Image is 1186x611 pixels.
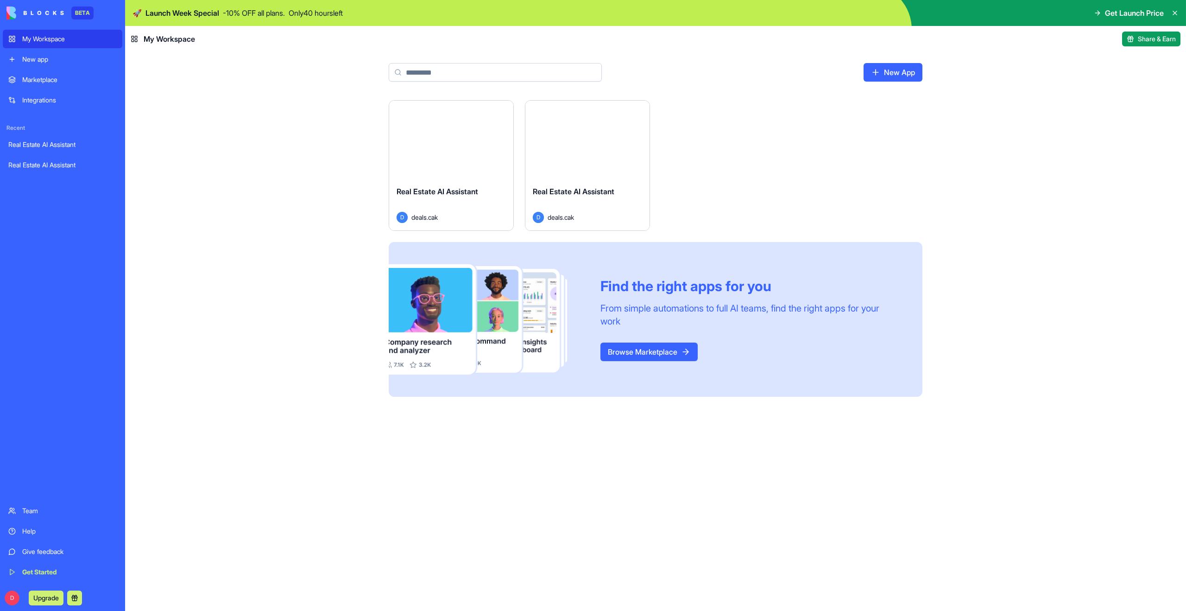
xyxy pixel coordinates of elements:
[1138,34,1176,44] span: Share & Earn
[600,343,698,361] a: Browse Marketplace
[8,160,117,170] div: Real Estate AI Assistant
[22,34,117,44] div: My Workspace
[145,7,219,19] span: Launch Week Special
[3,156,122,174] a: Real Estate AI Assistant
[29,593,63,602] a: Upgrade
[600,278,900,294] div: Find the right apps for you
[132,7,142,19] span: 🚀
[289,7,343,19] p: Only 40 hours left
[864,63,922,82] a: New App
[22,95,117,105] div: Integrations
[533,212,544,223] span: D
[1122,32,1180,46] button: Share & Earn
[22,506,117,516] div: Team
[1105,7,1164,19] span: Get Launch Price
[389,264,586,375] img: Frame_181_egmpey.png
[3,91,122,109] a: Integrations
[3,563,122,581] a: Get Started
[3,502,122,520] a: Team
[8,140,117,149] div: Real Estate AI Assistant
[5,591,19,605] span: D
[22,55,117,64] div: New app
[3,135,122,154] a: Real Estate AI Assistant
[223,7,285,19] p: - 10 % OFF all plans.
[548,212,574,222] span: deals.cak
[3,50,122,69] a: New app
[22,567,117,577] div: Get Started
[3,70,122,89] a: Marketplace
[22,547,117,556] div: Give feedback
[397,212,408,223] span: D
[525,100,650,231] a: Real Estate AI AssistantDdeals.cak
[3,542,122,561] a: Give feedback
[3,522,122,541] a: Help
[22,75,117,84] div: Marketplace
[144,33,195,45] span: My Workspace
[3,124,122,132] span: Recent
[397,187,478,196] span: Real Estate AI Assistant
[71,6,94,19] div: BETA
[6,6,94,19] a: BETA
[600,302,900,328] div: From simple automations to full AI teams, find the right apps for your work
[29,591,63,605] button: Upgrade
[22,527,117,536] div: Help
[6,6,64,19] img: logo
[3,30,122,48] a: My Workspace
[411,212,438,222] span: deals.cak
[389,100,514,231] a: Real Estate AI AssistantDdeals.cak
[533,187,614,196] span: Real Estate AI Assistant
